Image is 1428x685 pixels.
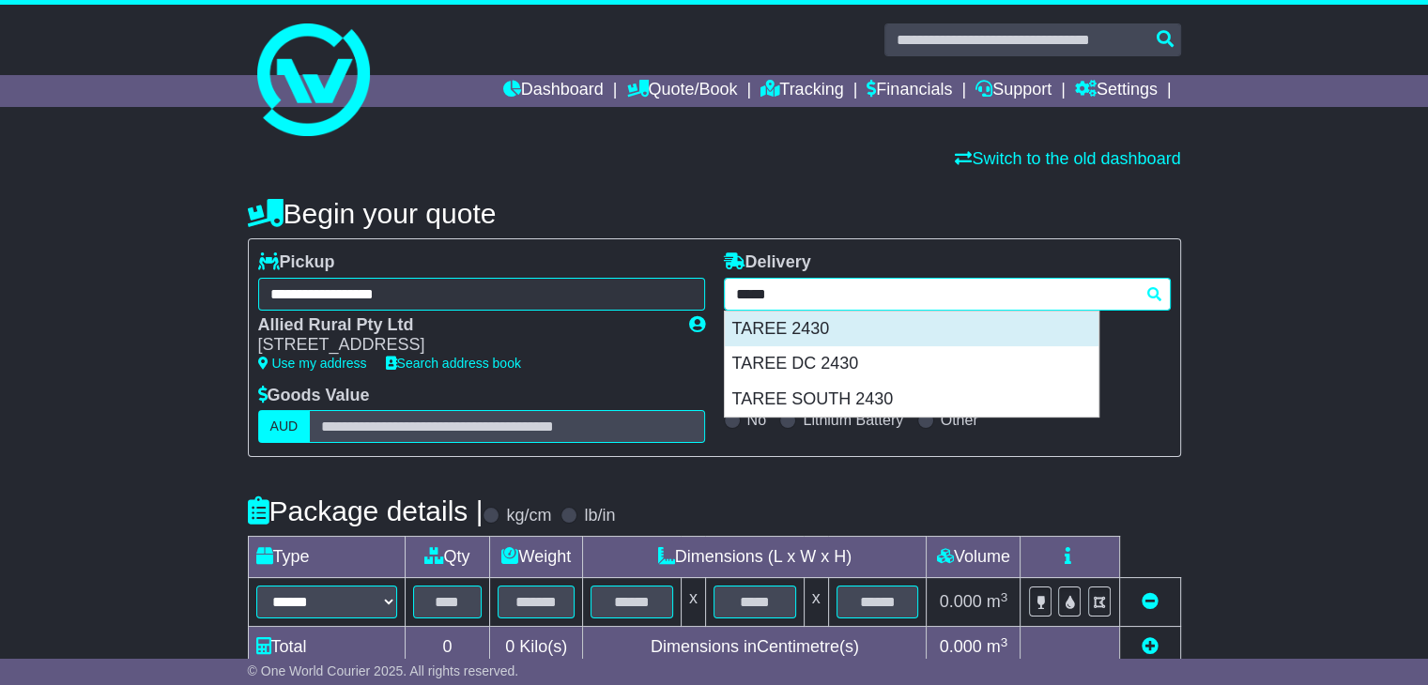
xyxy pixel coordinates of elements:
[248,627,405,668] td: Total
[940,592,982,611] span: 0.000
[405,537,490,578] td: Qty
[1001,635,1008,649] sup: 3
[506,506,551,526] label: kg/cm
[248,663,519,678] span: © One World Courier 2025. All rights reserved.
[258,386,370,406] label: Goods Value
[940,637,982,656] span: 0.000
[1142,592,1159,611] a: Remove this item
[955,149,1180,168] a: Switch to the old dashboard
[405,627,490,668] td: 0
[583,537,927,578] td: Dimensions (L x W x H)
[681,578,705,627] td: x
[867,75,952,107] a: Financials
[927,537,1021,578] td: Volume
[258,252,335,273] label: Pickup
[724,278,1171,311] typeahead: Please provide city
[258,335,670,356] div: [STREET_ADDRESS]
[747,411,766,429] label: No
[386,356,521,371] a: Search address book
[975,75,1052,107] a: Support
[1075,75,1158,107] a: Settings
[1142,637,1159,656] a: Add new item
[583,627,927,668] td: Dimensions in Centimetre(s)
[1001,590,1008,604] sup: 3
[725,346,1098,382] div: TAREE DC 2430
[258,410,311,443] label: AUD
[760,75,843,107] a: Tracking
[503,75,604,107] a: Dashboard
[941,411,978,429] label: Other
[248,537,405,578] td: Type
[258,356,367,371] a: Use my address
[725,382,1098,418] div: TAREE SOUTH 2430
[258,315,670,336] div: Allied Rural Pty Ltd
[584,506,615,526] label: lb/in
[626,75,737,107] a: Quote/Book
[505,637,514,656] span: 0
[490,627,583,668] td: Kilo(s)
[804,578,828,627] td: x
[248,495,484,526] h4: Package details |
[987,637,1008,656] span: m
[987,592,1008,611] span: m
[490,537,583,578] td: Weight
[724,252,811,273] label: Delivery
[725,312,1098,347] div: TAREE 2430
[803,411,903,429] label: Lithium Battery
[248,198,1181,229] h4: Begin your quote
